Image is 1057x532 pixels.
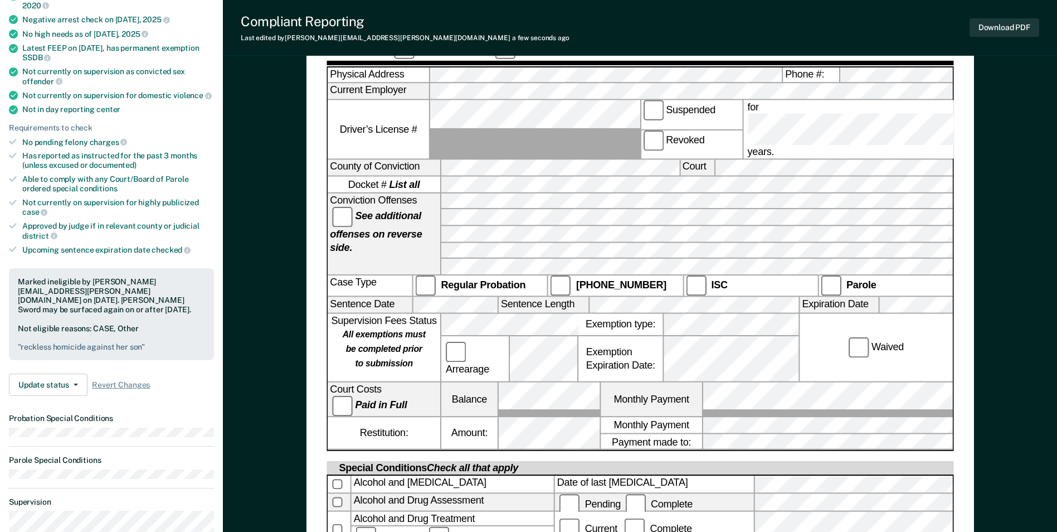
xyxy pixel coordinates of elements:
[80,184,118,193] span: conditions
[92,380,150,390] span: Revert Changes
[22,14,214,25] div: Negative arrest check on [DATE],
[22,221,214,240] div: Approved by judge if in relevant county or judicial
[342,330,425,369] strong: All exemptions must be completed prior to submission
[173,91,212,100] span: violence
[821,275,841,296] input: Parole
[351,512,553,526] div: Alcohol and Drug Treatment
[328,100,429,159] label: Driver’s License #
[18,277,205,315] div: Marked ineligible by [PERSON_NAME][EMAIL_ADDRESS][PERSON_NAME][DOMAIN_NAME] on [DATE]. [PERSON_NA...
[121,30,148,38] span: 2025
[601,383,702,417] label: Monthly Payment
[351,476,553,493] div: Alcohol and [MEDICAL_DATA]
[241,34,569,42] div: Last edited by [PERSON_NAME][EMAIL_ADDRESS][PERSON_NAME][DOMAIN_NAME]
[22,231,57,240] span: district
[22,175,214,194] div: Able to comply with any Court/Board of Parole ordered special
[601,434,702,449] label: Payment made to:
[22,207,47,216] span: case
[90,138,128,147] span: charges
[641,130,742,159] label: Revoked
[9,456,214,465] dt: Parole Special Conditions
[601,417,702,433] label: Monthly Payment
[351,494,553,511] div: Alcohol and Drug Assessment
[441,383,498,417] label: Balance
[576,279,666,291] strong: [PHONE_NUMBER]
[441,417,498,449] label: Amount:
[22,53,51,62] span: SSDB
[745,100,1056,159] label: for years.
[9,374,87,396] button: Update status
[18,324,205,352] div: Not eligible reasons: CASE, Other
[22,29,214,39] div: No high needs as of [DATE],
[328,84,429,99] label: Current Employer
[846,279,876,291] strong: Parole
[9,123,214,133] div: Requirements to check
[328,417,440,449] div: Restitution:
[332,396,353,417] input: Paid in Full
[152,245,191,254] span: checked
[328,297,412,313] label: Sentence Date
[22,245,214,255] div: Upcoming sentence expiration date
[557,498,622,509] label: Pending
[446,342,466,362] input: Arrearage
[846,337,906,358] label: Waived
[328,193,440,274] div: Conviction Offenses
[499,297,588,313] label: Sentence Length
[643,100,664,121] input: Suspended
[22,151,214,170] div: Has reported as instructed for the past 3 months (unless excused or
[330,210,422,253] strong: See additional offenses on reverse side.
[800,297,878,313] label: Expiration Date
[332,206,353,227] input: See additional offenses on reverse side.
[643,130,664,151] input: Revoked
[512,34,569,42] span: a few seconds ago
[641,100,742,129] label: Suspended
[328,67,429,83] label: Physical Address
[970,18,1039,37] button: Download PDF
[623,498,695,509] label: Complete
[711,279,727,291] strong: ISC
[22,43,214,62] div: Latest FEEP on [DATE], has permanent exemption
[22,105,214,114] div: Not in day reporting
[348,177,420,191] span: Docket #
[747,114,1054,146] input: for years.
[551,275,571,296] input: [PHONE_NUMBER]
[143,15,169,24] span: 2025
[89,161,136,170] span: documented)
[328,275,412,296] div: Case Type
[328,160,440,176] label: County of Conviction
[22,137,214,147] div: No pending felony
[415,275,436,296] input: Regular Probation
[783,67,839,83] label: Phone #:
[444,342,506,376] label: Arrearage
[9,414,214,423] dt: Probation Special Conditions
[22,77,62,86] span: offender
[96,105,120,114] span: center
[355,400,407,411] strong: Paid in Full
[625,494,646,515] input: Complete
[849,337,869,358] input: Waived
[18,342,205,352] pre: " reckless homicide against her son "
[22,90,214,100] div: Not currently on supervision for domestic
[559,494,579,515] input: Pending
[337,462,520,475] div: Special Conditions
[441,279,525,291] strong: Regular Probation
[578,336,663,381] div: Exemption Expiration Date:
[22,67,214,86] div: Not currently on supervision as convicted sex
[9,497,214,507] dt: Supervision
[680,160,714,176] label: Court
[685,275,706,296] input: ISC
[328,314,440,381] div: Supervision Fees Status
[427,463,518,474] span: Check all that apply
[578,314,663,335] label: Exemption type:
[328,383,440,417] div: Court Costs
[22,198,214,217] div: Not currently on supervision for highly publicized
[554,476,753,493] label: Date of last [MEDICAL_DATA]
[22,1,49,10] span: 2020
[241,13,569,30] div: Compliant Reporting
[389,178,420,190] strong: List all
